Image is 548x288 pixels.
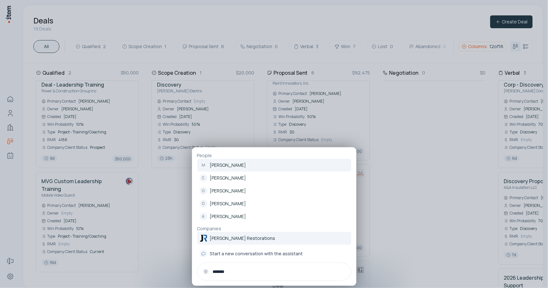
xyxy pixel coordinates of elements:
div: A [200,213,207,220]
p: Companies [197,225,351,232]
p: [PERSON_NAME] [210,213,246,220]
p: [PERSON_NAME] [210,188,246,194]
div: G [200,187,207,195]
div: C [200,174,207,182]
a: A[PERSON_NAME] [197,210,351,223]
button: Start a new conversation with the assistant [197,247,351,260]
p: [PERSON_NAME] [210,200,246,207]
p: [PERSON_NAME] [210,175,246,181]
a: [PERSON_NAME] Restorations [197,232,351,245]
img: Jenkins Restorations [200,234,207,242]
div: PeopleM[PERSON_NAME]C[PERSON_NAME]G[PERSON_NAME]D[PERSON_NAME]A[PERSON_NAME]CompaniesJenkins Rest... [192,147,356,286]
p: People [197,152,351,159]
span: Start a new conversation with the assistant [210,250,303,257]
a: D[PERSON_NAME] [197,197,351,210]
p: [PERSON_NAME] Restorations [210,235,275,241]
div: D [200,200,207,208]
p: [PERSON_NAME] [210,162,246,168]
a: M[PERSON_NAME] [197,159,351,172]
div: M [200,161,207,169]
a: C[PERSON_NAME] [197,172,351,184]
a: G[PERSON_NAME] [197,184,351,197]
